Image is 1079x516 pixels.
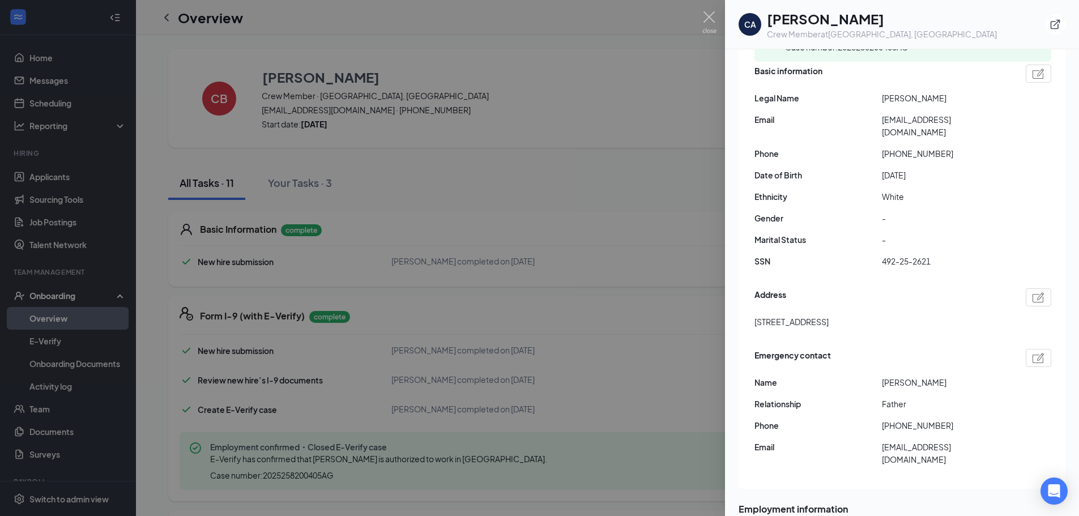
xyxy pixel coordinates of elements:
span: Legal Name [754,92,882,104]
span: [PHONE_NUMBER] [882,147,1009,160]
span: [PERSON_NAME] [882,92,1009,104]
span: Employment information [739,502,1065,516]
span: Relationship [754,398,882,410]
svg: ExternalLink [1050,19,1061,30]
span: [PHONE_NUMBER] [882,419,1009,432]
span: - [882,233,1009,246]
span: 492-25-2621 [882,255,1009,267]
span: Marital Status [754,233,882,246]
span: White [882,190,1009,203]
div: Crew Member at [GEOGRAPHIC_DATA], [GEOGRAPHIC_DATA] [767,28,997,40]
h1: [PERSON_NAME] [767,9,997,28]
span: Address [754,288,786,306]
span: Email [754,113,882,126]
span: [EMAIL_ADDRESS][DOMAIN_NAME] [882,441,1009,466]
span: Name [754,376,882,389]
span: SSN [754,255,882,267]
div: CA [744,19,756,30]
span: [STREET_ADDRESS] [754,315,829,328]
div: Open Intercom Messenger [1040,477,1068,505]
span: Emergency contact [754,349,831,367]
span: Basic information [754,65,822,83]
span: - [882,212,1009,224]
span: Gender [754,212,882,224]
span: Phone [754,147,882,160]
span: Date of Birth [754,169,882,181]
span: Father [882,398,1009,410]
span: Ethnicity [754,190,882,203]
span: [PERSON_NAME] [882,376,1009,389]
span: Email [754,441,882,453]
span: Phone [754,419,882,432]
button: ExternalLink [1045,14,1065,35]
span: [DATE] [882,169,1009,181]
span: [EMAIL_ADDRESS][DOMAIN_NAME] [882,113,1009,138]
